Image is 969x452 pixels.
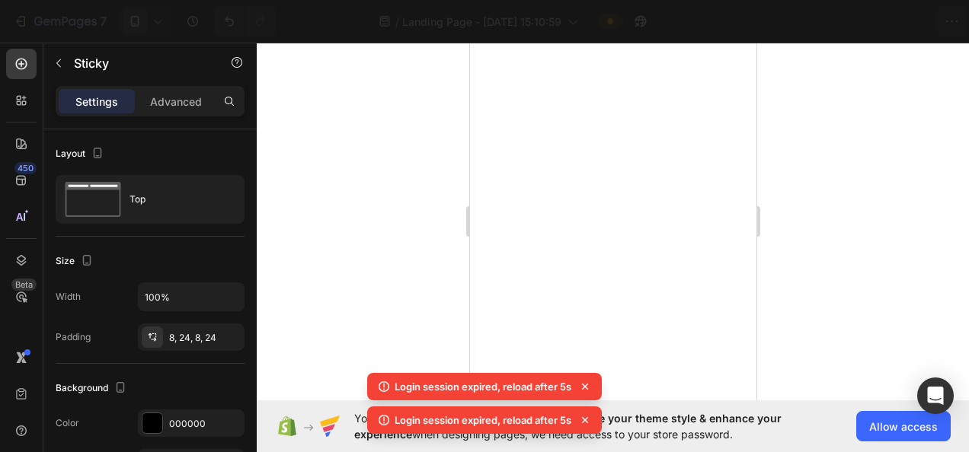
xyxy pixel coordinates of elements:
p: Advanced [150,94,202,110]
button: Save [811,6,862,37]
div: Layout [56,144,107,164]
button: Publish [868,6,932,37]
div: Width [56,290,81,304]
div: Undo/Redo [214,6,276,37]
span: Landing Page - [DATE] 15:10:59 [402,14,561,30]
div: Color [56,416,79,430]
p: Sticky [74,54,203,72]
input: Auto [139,283,244,310]
p: Settings [75,94,118,110]
iframe: Design area [470,43,756,400]
div: Beta [11,279,37,291]
div: Publish [881,14,919,30]
div: Padding [56,330,91,344]
button: Allow access [856,411,951,441]
span: Allow access [869,419,938,434]
div: 450 [14,162,37,174]
div: Open Intercom Messenger [917,377,954,414]
div: 8, 24, 8, 24 [169,331,241,345]
span: / [395,14,399,30]
button: 7 [6,6,114,37]
div: Size [56,251,96,272]
div: Background [56,378,130,399]
div: 000000 [169,417,241,431]
p: Login session expired, reload after 5s [395,379,571,394]
p: Login session expired, reload after 5s [395,412,571,428]
span: Your page is password protected. To when designing pages, we need access to your store password. [354,410,841,442]
div: Top [130,182,222,217]
span: Save [824,15,849,28]
p: 7 [100,12,107,30]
